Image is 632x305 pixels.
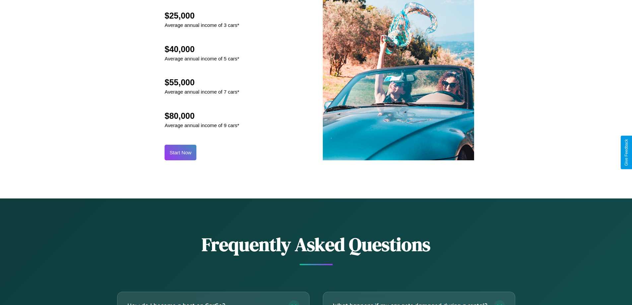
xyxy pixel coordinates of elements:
[165,78,239,87] h2: $55,000
[165,44,239,54] h2: $40,000
[165,121,239,130] p: Average annual income of 9 cars*
[165,21,239,30] p: Average annual income of 3 cars*
[117,232,515,257] h2: Frequently Asked Questions
[165,87,239,96] p: Average annual income of 7 cars*
[624,139,629,166] div: Give Feedback
[165,54,239,63] p: Average annual income of 5 cars*
[165,111,239,121] h2: $80,000
[165,145,196,160] button: Start Now
[165,11,239,21] h2: $25,000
